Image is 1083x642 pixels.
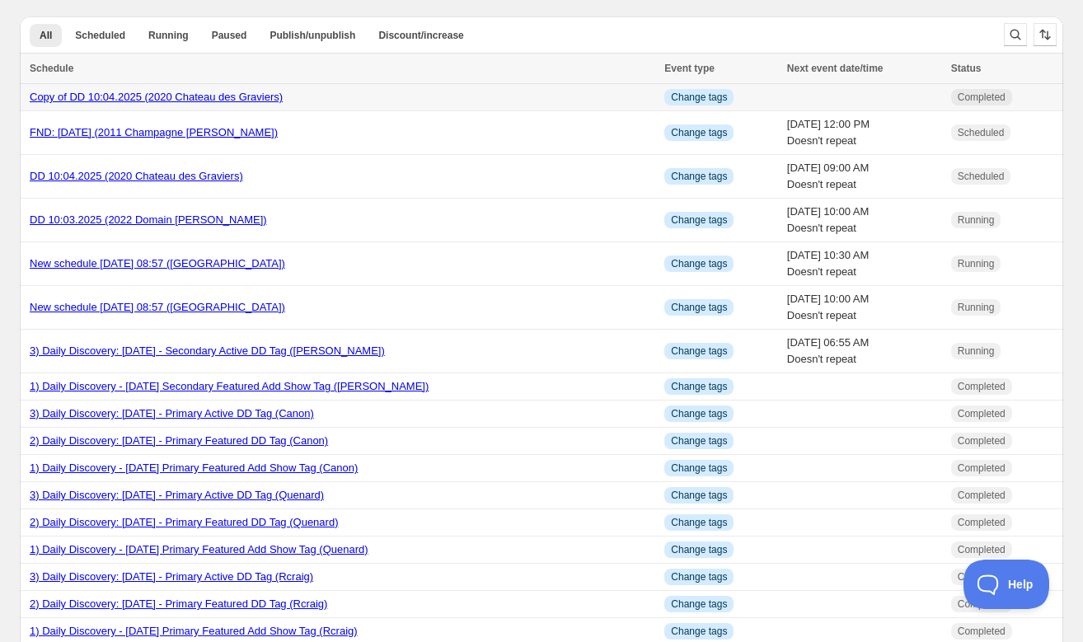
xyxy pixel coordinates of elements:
[30,257,285,269] a: New schedule [DATE] 08:57 ([GEOGRAPHIC_DATA])
[958,301,995,314] span: Running
[30,126,278,138] a: FND: [DATE] (2011 Champagne [PERSON_NAME])
[30,344,385,357] a: 3) Daily Discovery: [DATE] - Secondary Active DD Tag ([PERSON_NAME])
[958,625,1006,638] span: Completed
[671,213,727,227] span: Change tags
[671,257,727,270] span: Change tags
[30,301,285,313] a: New schedule [DATE] 08:57 ([GEOGRAPHIC_DATA])
[30,170,243,182] a: DD 10:04.2025 (2020 Chateau des Graviers)
[30,434,328,447] a: 2) Daily Discovery: [DATE] - Primary Featured DD Tag (Canon)
[671,597,727,611] span: Change tags
[958,543,1006,556] span: Completed
[148,29,189,42] span: Running
[671,434,727,448] span: Change tags
[671,543,727,556] span: Change tags
[671,170,727,183] span: Change tags
[671,380,727,393] span: Change tags
[378,29,463,42] span: Discount/increase
[782,199,946,242] td: [DATE] 10:00 AM Doesn't repeat
[958,462,1006,475] span: Completed
[40,29,52,42] span: All
[30,407,314,419] a: 3) Daily Discovery: [DATE] - Primary Active DD Tag (Canon)
[30,91,283,103] a: Copy of DD 10:04.2025 (2020 Chateau des Graviers)
[671,516,727,529] span: Change tags
[75,29,125,42] span: Scheduled
[30,489,324,501] a: 3) Daily Discovery: [DATE] - Primary Active DD Tag (Quenard)
[958,170,1005,183] span: Scheduled
[30,597,327,610] a: 2) Daily Discovery: [DATE] - Primary Featured DD Tag (Rcraig)
[958,344,995,358] span: Running
[958,570,1006,583] span: Completed
[1034,23,1057,46] button: Sort the results
[671,344,727,358] span: Change tags
[671,570,727,583] span: Change tags
[671,301,727,314] span: Change tags
[671,489,727,502] span: Change tags
[270,29,355,42] span: Publish/unpublish
[782,111,946,155] td: [DATE] 12:00 PM Doesn't repeat
[958,434,1006,448] span: Completed
[782,155,946,199] td: [DATE] 09:00 AM Doesn't repeat
[671,126,727,139] span: Change tags
[212,29,247,42] span: Paused
[30,625,358,637] a: 1) Daily Discovery - [DATE] Primary Featured Add Show Tag (Rcraig)
[958,516,1006,529] span: Completed
[30,380,429,392] a: 1) Daily Discovery - [DATE] Secondary Featured Add Show Tag ([PERSON_NAME])
[958,213,995,227] span: Running
[958,380,1006,393] span: Completed
[958,257,995,270] span: Running
[1004,23,1027,46] button: Search and filter results
[664,63,715,74] span: Event type
[30,63,73,74] span: Schedule
[782,242,946,286] td: [DATE] 10:30 AM Doesn't repeat
[30,462,358,474] a: 1) Daily Discovery - [DATE] Primary Featured Add Show Tag (Canon)
[782,330,946,373] td: [DATE] 06:55 AM Doesn't repeat
[787,63,884,74] span: Next event date/time
[30,570,313,583] a: 3) Daily Discovery: [DATE] - Primary Active DD Tag (Rcraig)
[671,407,727,420] span: Change tags
[671,462,727,475] span: Change tags
[671,625,727,638] span: Change tags
[30,213,267,226] a: DD 10:03.2025 (2022 Domain [PERSON_NAME])
[958,597,1006,611] span: Completed
[958,126,1005,139] span: Scheduled
[958,407,1006,420] span: Completed
[951,63,982,74] span: Status
[671,91,727,104] span: Change tags
[963,560,1050,609] iframe: Toggle Customer Support
[782,286,946,330] td: [DATE] 10:00 AM Doesn't repeat
[958,91,1006,104] span: Completed
[30,516,338,528] a: 2) Daily Discovery: [DATE] - Primary Featured DD Tag (Quenard)
[958,489,1006,502] span: Completed
[30,543,368,555] a: 1) Daily Discovery - [DATE] Primary Featured Add Show Tag (Quenard)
